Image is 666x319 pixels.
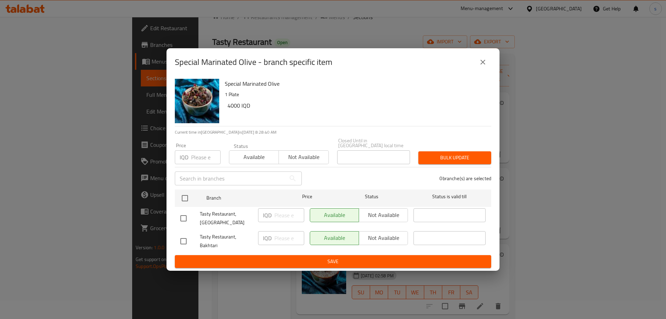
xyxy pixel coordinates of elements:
p: 0 branche(s) are selected [439,175,491,182]
input: Please enter price [274,231,304,245]
span: Available [232,152,276,162]
span: Tasty Restaurant, Bakhtari [200,233,253,250]
button: Not available [279,150,328,164]
h2: Special Marinated Olive - branch specific item [175,57,332,68]
p: IQD [180,153,188,161]
button: Save [175,255,491,268]
span: Branch [206,194,279,202]
span: Save [180,257,486,266]
button: Available [229,150,279,164]
span: Bulk update [424,153,486,162]
h6: 4000 IQD [228,101,486,110]
button: Bulk update [418,151,491,164]
span: Tasty Restaurant, [GEOGRAPHIC_DATA] [200,210,253,227]
p: Current time in [GEOGRAPHIC_DATA] is [DATE] 8:28:40 AM [175,129,491,135]
p: IQD [263,211,272,219]
input: Please enter price [274,208,304,222]
img: Special Marinated Olive [175,79,219,123]
p: 1 Plate [225,90,486,99]
p: IQD [263,234,272,242]
button: close [475,54,491,70]
span: Not available [282,152,326,162]
input: Search in branches [175,171,286,185]
input: Please enter price [191,150,221,164]
h6: Special Marinated Olive [225,79,486,89]
span: Price [284,192,330,201]
span: Status is valid till [413,192,486,201]
span: Status [336,192,408,201]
